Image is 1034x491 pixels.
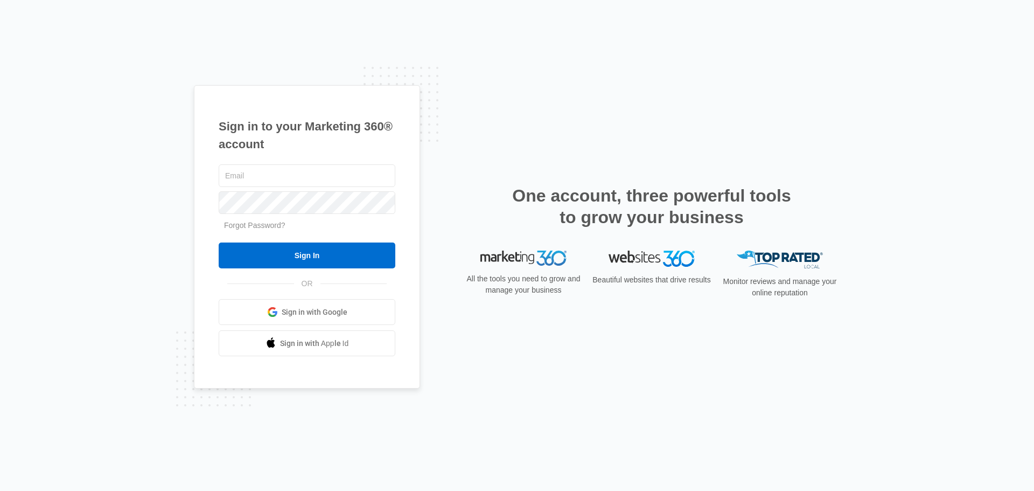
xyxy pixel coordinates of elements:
[719,276,840,299] p: Monitor reviews and manage your online reputation
[737,251,823,268] img: Top Rated Local
[282,307,347,318] span: Sign in with Google
[219,243,395,268] input: Sign In
[480,251,567,266] img: Marketing 360
[224,221,285,230] a: Forgot Password?
[609,251,695,266] img: Websites 360
[219,299,395,325] a: Sign in with Google
[219,117,395,153] h1: Sign in to your Marketing 360® account
[219,330,395,356] a: Sign in with Apple Id
[509,185,794,228] h2: One account, three powerful tools to grow your business
[294,278,320,289] span: OR
[280,338,349,349] span: Sign in with Apple Id
[219,164,395,187] input: Email
[591,274,712,286] p: Beautiful websites that drive results
[463,273,584,296] p: All the tools you need to grow and manage your business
